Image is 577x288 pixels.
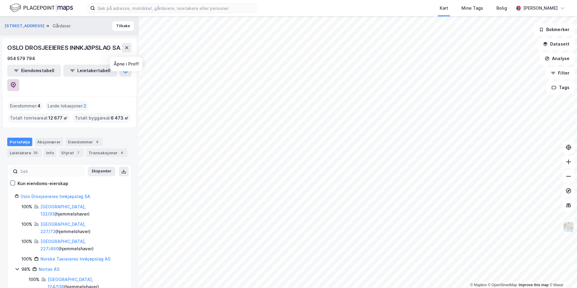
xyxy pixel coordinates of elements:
[119,150,125,156] div: 4
[7,43,122,53] div: OSLO DROSJEEIERES INNKJØPSLAG SA
[63,65,117,77] button: Leietakertabell
[534,24,575,36] button: Bokmerker
[5,23,46,29] button: [STREET_ADDRESS]
[86,149,127,157] div: Transaksjoner
[7,55,35,62] div: 954 579 794
[21,203,32,210] div: 100%
[94,139,100,145] div: 4
[40,221,124,235] div: ( hjemmelshaver )
[37,102,40,110] span: 4
[40,203,124,218] div: ( hjemmelshaver )
[546,67,575,79] button: Filter
[32,150,39,156] div: 35
[111,114,129,122] span: 6 473 ㎡
[95,4,256,13] input: Søk på adresse, matrikkel, gårdeiere, leietakere eller personer
[39,267,59,272] a: Nortax AS
[35,138,63,146] div: Aksjonærer
[488,283,517,287] a: OpenStreetMap
[29,276,40,283] div: 100%
[40,238,124,252] div: ( hjemmelshaver )
[496,5,507,12] div: Bolig
[65,138,103,146] div: Eiendommer
[59,149,84,157] div: Styret
[547,82,575,94] button: Tags
[40,239,86,251] a: [GEOGRAPHIC_DATA], 227/460
[547,259,577,288] iframe: Chat Widget
[53,22,71,30] div: Gårdeier
[8,101,43,111] div: Eiendommer :
[440,5,448,12] div: Kart
[470,283,487,287] a: Mapbox
[461,5,483,12] div: Mine Tags
[547,259,577,288] div: Kontrollprogram for chat
[18,167,84,176] input: Søk
[7,65,61,77] button: Eiendomstabell
[21,194,90,199] a: Oslo Drosjeeieres Innkjøpslag SA
[40,204,86,216] a: [GEOGRAPHIC_DATA], 132/93
[88,167,115,176] button: Ekspander
[21,255,32,263] div: 100%
[44,149,56,157] div: Info
[21,238,32,245] div: 100%
[21,221,32,228] div: 100%
[40,256,110,261] a: Norske Taxieieres Innkjøpslag AS
[48,114,68,122] span: 12 677 ㎡
[8,113,70,123] div: Totalt tomteareal :
[7,149,41,157] div: Leietakere
[10,3,73,13] img: logo.f888ab2527a4732fd821a326f86c7f29.svg
[18,180,68,187] div: Kun eiendoms-eierskap
[112,21,134,31] button: Tilbake
[45,101,89,111] div: Leide lokasjoner :
[75,150,81,156] div: 7
[540,53,575,65] button: Analyse
[21,266,30,273] div: 98%
[72,113,131,123] div: Totalt byggareal :
[563,221,574,233] img: Z
[84,102,86,110] span: 2
[7,138,32,146] div: Portefølje
[40,222,86,234] a: [GEOGRAPHIC_DATA], 227/73
[523,5,558,12] div: [PERSON_NAME]
[538,38,575,50] button: Datasett
[519,283,549,287] a: Improve this map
